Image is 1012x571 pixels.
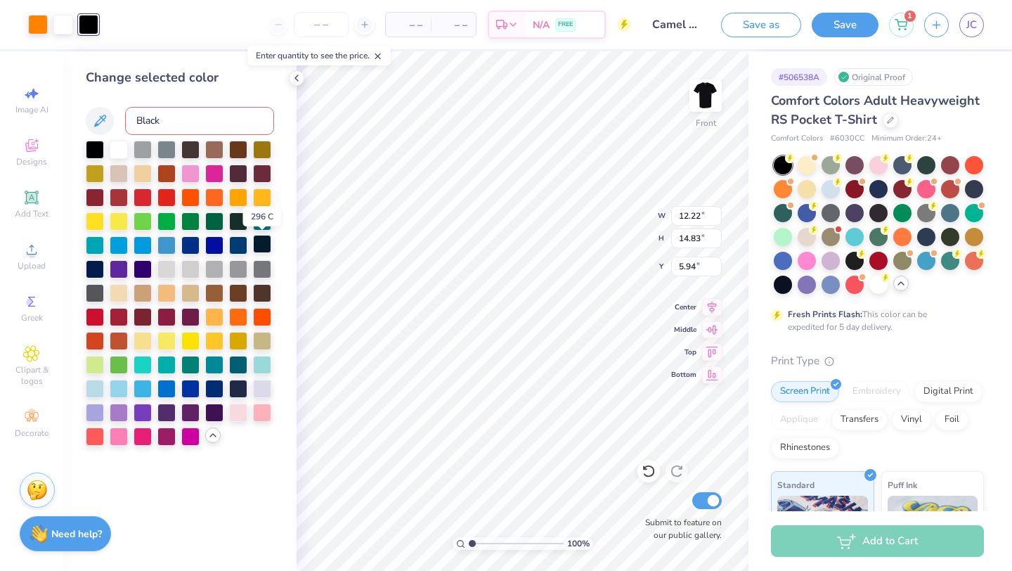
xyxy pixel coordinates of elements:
div: Foil [935,409,968,430]
strong: Need help? [51,527,102,541]
div: Applique [771,409,827,430]
div: Change selected color [86,68,274,87]
span: Decorate [15,428,48,439]
span: Greek [21,312,43,323]
div: Embroidery [843,381,910,402]
a: JC [959,13,984,37]
strong: Fresh Prints Flash: [788,309,862,320]
img: Puff Ink [888,496,978,566]
div: # 506538A [771,68,827,86]
span: – – [394,18,422,32]
button: Save [812,13,878,37]
div: 296 C [243,207,281,226]
input: – – [294,12,349,37]
img: Front [692,82,720,110]
div: Digital Print [914,381,982,402]
span: Comfort Colors [771,133,823,145]
span: Comfort Colors Adult Heavyweight RS Pocket T-Shirt [771,92,980,128]
span: Designs [16,156,47,167]
div: Print Type [771,353,984,369]
span: Image AI [15,104,48,115]
span: N/A [533,18,550,32]
span: Puff Ink [888,477,917,492]
div: Screen Print [771,381,839,402]
input: e.g. 7428 c [125,107,274,135]
label: Submit to feature on our public gallery. [637,516,722,541]
span: 1 [904,11,916,22]
span: # 6030CC [830,133,864,145]
input: Untitled Design [642,11,711,39]
img: Standard [777,496,868,566]
span: Top [671,347,696,357]
div: Original Proof [834,68,913,86]
span: Center [671,302,696,312]
span: Bottom [671,370,696,380]
div: This color can be expedited for 5 day delivery. [788,308,961,333]
span: Standard [777,477,815,492]
span: Clipart & logos [7,364,56,387]
div: Transfers [831,409,888,430]
button: Save as [721,13,801,37]
span: Add Text [15,208,48,219]
div: Enter quantity to see the price. [248,46,391,65]
span: Upload [18,260,46,271]
span: FREE [558,20,573,30]
span: JC [966,17,977,33]
span: Middle [671,325,696,335]
span: Minimum Order: 24 + [871,133,942,145]
div: Front [696,117,716,129]
div: Vinyl [892,409,931,430]
div: Rhinestones [771,437,839,458]
span: – – [439,18,467,32]
span: 100 % [567,537,590,550]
